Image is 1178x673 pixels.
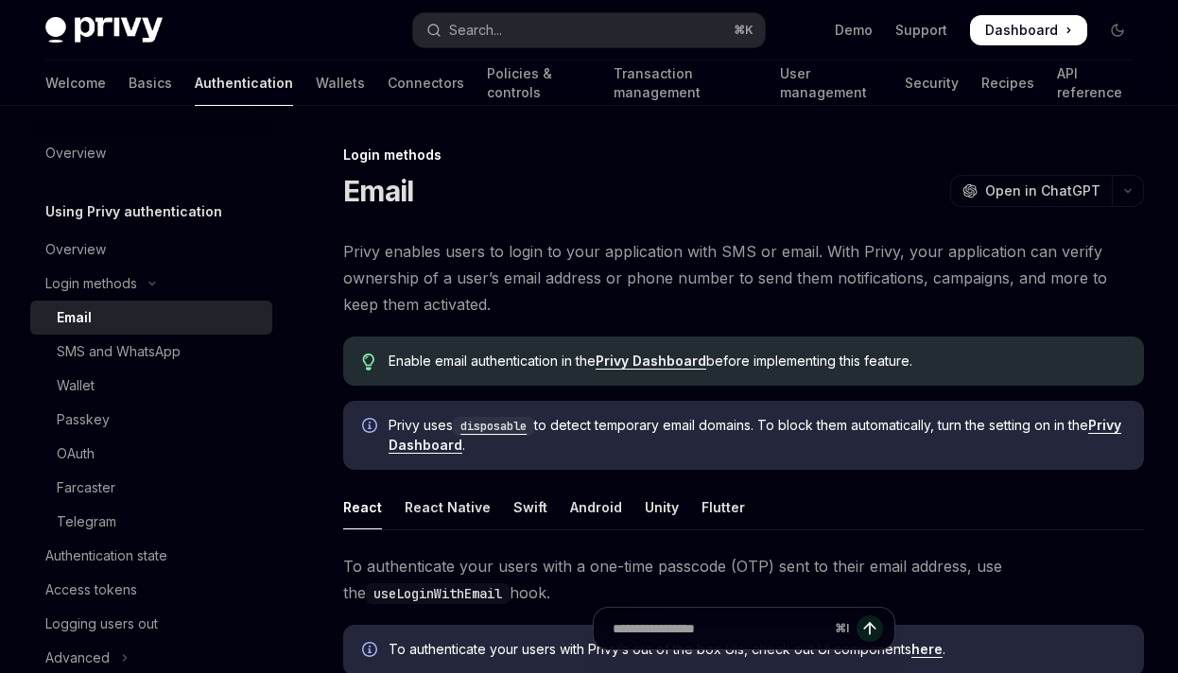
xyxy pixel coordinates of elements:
div: Passkey [57,408,110,431]
a: Support [895,21,947,40]
button: Toggle dark mode [1102,15,1133,45]
div: Overview [45,142,106,164]
div: Unity [645,485,679,529]
span: Enable email authentication in the before implementing this feature. [389,352,1125,371]
a: Security [905,60,959,106]
div: Access tokens [45,578,137,601]
span: Dashboard [985,21,1058,40]
code: useLoginWithEmail [366,583,510,604]
div: Search... [449,19,502,42]
div: Telegram [57,510,116,533]
img: dark logo [45,17,163,43]
a: Connectors [388,60,464,106]
a: User management [780,60,882,106]
a: Transaction management [614,60,757,106]
a: Authentication [195,60,293,106]
a: API reference [1057,60,1133,106]
div: Swift [513,485,547,529]
a: Wallet [30,369,272,403]
button: Open in ChatGPT [950,175,1112,207]
svg: Info [362,418,381,437]
h1: Email [343,174,413,208]
button: Send message [857,615,883,642]
span: Open in ChatGPT [985,181,1100,200]
code: disposable [453,417,534,436]
div: Login methods [45,272,137,295]
div: OAuth [57,442,95,465]
div: Email [57,306,92,329]
div: SMS and WhatsApp [57,340,181,363]
svg: Tip [362,354,375,371]
div: Login methods [343,146,1144,164]
div: Flutter [702,485,745,529]
a: Policies & controls [487,60,591,106]
h5: Using Privy authentication [45,200,222,223]
a: Telegram [30,505,272,539]
a: Access tokens [30,573,272,607]
a: Email [30,301,272,335]
a: OAuth [30,437,272,471]
button: Open search [413,13,766,47]
a: disposable [453,417,534,433]
a: Dashboard [970,15,1087,45]
div: React [343,485,382,529]
div: React Native [405,485,491,529]
a: Wallets [316,60,365,106]
button: Toggle Login methods section [30,267,272,301]
div: Authentication state [45,544,167,567]
a: Overview [30,136,272,170]
span: Privy uses to detect temporary email domains. To block them automatically, turn the setting on in... [389,416,1125,455]
a: Welcome [45,60,106,106]
input: Ask a question... [613,608,827,649]
div: Overview [45,238,106,261]
a: Recipes [981,60,1034,106]
a: Authentication state [30,539,272,573]
div: Farcaster [57,476,115,499]
a: SMS and WhatsApp [30,335,272,369]
a: Farcaster [30,471,272,505]
a: Privy Dashboard [596,353,706,370]
a: Logging users out [30,607,272,641]
div: Android [570,485,622,529]
a: Basics [129,60,172,106]
div: Logging users out [45,613,158,635]
div: Advanced [45,647,110,669]
a: Overview [30,233,272,267]
span: To authenticate your users with a one-time passcode (OTP) sent to their email address, use the hook. [343,553,1144,606]
div: Wallet [57,374,95,397]
a: Passkey [30,403,272,437]
a: Demo [835,21,873,40]
span: Privy enables users to login to your application with SMS or email. With Privy, your application ... [343,238,1144,318]
span: ⌘ K [734,23,754,38]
